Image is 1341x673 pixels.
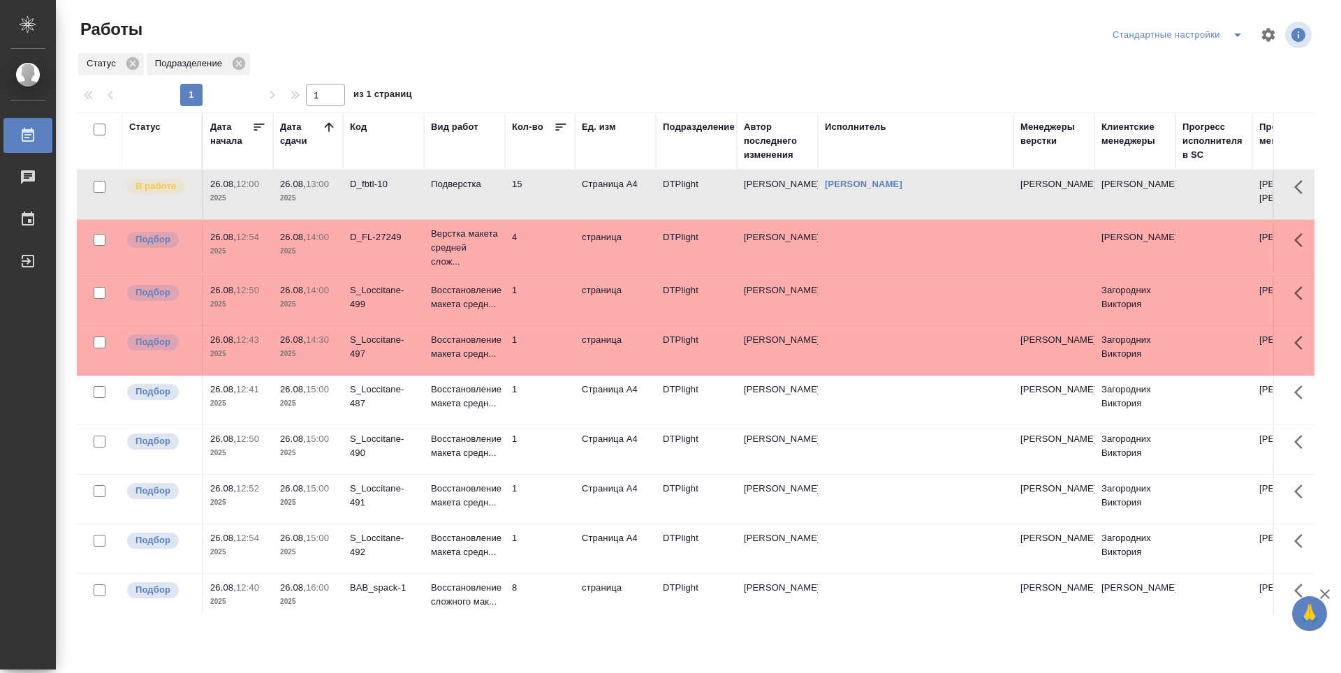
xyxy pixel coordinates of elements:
[126,333,195,352] div: Можно подбирать исполнителей
[236,483,259,494] p: 12:52
[505,223,575,272] td: 4
[350,230,417,244] div: D_FL-27249
[306,483,329,494] p: 15:00
[431,581,498,609] p: Восстановление сложного мак...
[1020,432,1087,446] p: [PERSON_NAME]
[737,425,818,474] td: [PERSON_NAME]
[1094,276,1175,325] td: Загородних Виктория
[1252,376,1333,424] td: [PERSON_NAME]
[210,347,266,361] p: 2025
[350,432,417,460] div: S_Loccitane-490
[77,18,142,40] span: Работы
[1285,22,1314,48] span: Посмотреть информацию
[575,376,656,424] td: Страница А4
[431,177,498,191] p: Подверстка
[505,326,575,375] td: 1
[1094,170,1175,219] td: [PERSON_NAME]
[210,446,266,460] p: 2025
[353,86,412,106] span: из 1 страниц
[431,432,498,460] p: Восстановление макета средн...
[280,120,322,148] div: Дата сдачи
[1109,24,1252,46] div: split button
[1252,524,1333,573] td: [PERSON_NAME]
[210,434,236,444] p: 26.08,
[306,334,329,345] p: 14:30
[1020,482,1087,496] p: [PERSON_NAME]
[1252,475,1333,524] td: [PERSON_NAME]
[280,179,306,189] p: 26.08,
[656,376,737,424] td: DTPlight
[505,524,575,573] td: 1
[737,276,818,325] td: [PERSON_NAME]
[582,120,616,134] div: Ед. изм
[505,376,575,424] td: 1
[280,496,336,510] p: 2025
[280,347,336,361] p: 2025
[575,574,656,623] td: страница
[280,297,336,311] p: 2025
[431,227,498,269] p: Верстка макета средней слож...
[1286,223,1319,257] button: Здесь прячутся важные кнопки
[1101,120,1168,148] div: Клиентские менеджеры
[825,179,902,189] a: [PERSON_NAME]
[737,223,818,272] td: [PERSON_NAME]
[280,545,336,559] p: 2025
[1259,177,1326,205] p: [PERSON_NAME], [PERSON_NAME]
[656,170,737,219] td: DTPlight
[350,531,417,559] div: S_Loccitane-492
[280,334,306,345] p: 26.08,
[1020,333,1087,347] p: [PERSON_NAME]
[1286,170,1319,204] button: Здесь прячутся важные кнопки
[656,574,737,623] td: DTPlight
[236,384,259,394] p: 12:41
[1286,425,1319,459] button: Здесь прячутся важные кнопки
[505,574,575,623] td: 8
[431,531,498,559] p: Восстановление макета средн...
[1252,326,1333,375] td: [PERSON_NAME]
[1020,383,1087,397] p: [PERSON_NAME]
[1286,524,1319,558] button: Здесь прячутся важные кнопки
[280,191,336,205] p: 2025
[737,524,818,573] td: [PERSON_NAME]
[306,285,329,295] p: 14:00
[78,53,144,75] div: Статус
[155,57,227,71] p: Подразделение
[431,482,498,510] p: Восстановление макета средн...
[737,574,818,623] td: [PERSON_NAME]
[135,179,176,193] p: В работе
[210,582,236,593] p: 26.08,
[350,383,417,411] div: S_Loccitane-487
[210,397,266,411] p: 2025
[210,244,266,258] p: 2025
[126,581,195,600] div: Можно подбирать исполнителей
[1094,524,1175,573] td: Загородних Виктория
[1094,475,1175,524] td: Загородних Виктория
[350,283,417,311] div: S_Loccitane-499
[505,170,575,219] td: 15
[350,482,417,510] div: S_Loccitane-491
[126,177,195,196] div: Исполнитель выполняет работу
[126,482,195,501] div: Можно подбирать исполнителей
[210,179,236,189] p: 26.08,
[1259,120,1326,148] div: Проектные менеджеры
[236,232,259,242] p: 12:54
[1252,574,1333,623] td: [PERSON_NAME]
[280,384,306,394] p: 26.08,
[147,53,250,75] div: Подразделение
[135,434,170,448] p: Подбор
[744,120,811,162] div: Автор последнего изменения
[306,434,329,444] p: 15:00
[1252,425,1333,474] td: [PERSON_NAME]
[1182,120,1245,162] div: Прогресс исполнителя в SC
[126,230,195,249] div: Можно подбирать исполнителей
[126,283,195,302] div: Можно подбирать исполнителей
[663,120,735,134] div: Подразделение
[737,376,818,424] td: [PERSON_NAME]
[575,223,656,272] td: страница
[1094,425,1175,474] td: Загородних Виктория
[236,334,259,345] p: 12:43
[135,286,170,299] p: Подбор
[1020,177,1087,191] p: [PERSON_NAME]
[1286,475,1319,508] button: Здесь прячутся важные кнопки
[1286,326,1319,360] button: Здесь прячутся важные кнопки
